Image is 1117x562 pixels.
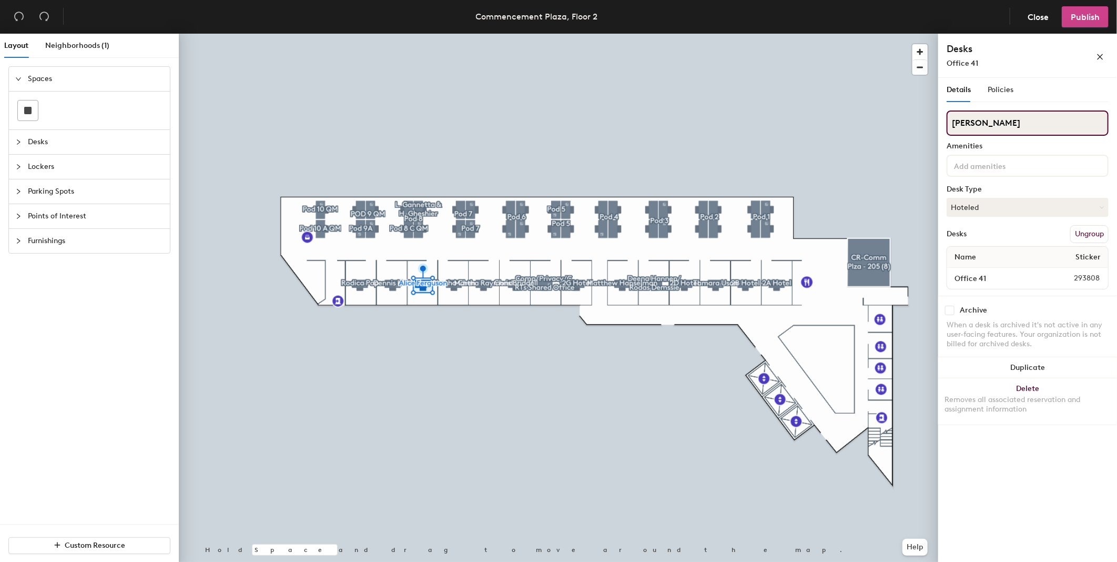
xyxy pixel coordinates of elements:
span: Layout [4,41,28,50]
button: Duplicate [938,357,1117,378]
button: Close [1019,6,1058,27]
input: Unnamed desk [949,271,1049,286]
div: When a desk is archived it's not active in any user-facing features. Your organization is not bil... [947,320,1109,349]
span: Spaces [28,67,164,91]
span: close [1096,53,1104,61]
span: collapsed [15,238,22,244]
span: Publish [1071,12,1100,22]
input: Add amenities [952,159,1047,172]
div: Desks [947,230,967,238]
span: expanded [15,76,22,82]
button: Custom Resource [8,537,170,554]
button: Publish [1062,6,1109,27]
span: Parking Spots [28,179,164,204]
span: collapsed [15,139,22,145]
button: DeleteRemoves all associated reservation and assignment information [938,378,1117,425]
span: Neighborhoods (1) [45,41,109,50]
span: Name [949,248,981,267]
span: Policies [988,85,1013,94]
span: 293808 [1049,273,1106,284]
div: Amenities [947,142,1109,150]
div: Archive [960,306,987,315]
span: Custom Resource [65,541,126,550]
button: Undo (⌘ + Z) [8,6,29,27]
span: Close [1028,12,1049,22]
span: collapsed [15,213,22,219]
span: Details [947,85,971,94]
button: Redo (⌘ + ⇧ + Z) [34,6,55,27]
span: Lockers [28,155,164,179]
div: Desk Type [947,185,1109,194]
span: Points of Interest [28,204,164,228]
div: Commencement Plaza, Floor 2 [476,10,598,23]
span: Office 41 [947,59,978,68]
button: Ungroup [1070,225,1109,243]
span: Desks [28,130,164,154]
span: Furnishings [28,229,164,253]
button: Help [902,539,928,556]
span: collapsed [15,164,22,170]
span: Sticker [1070,248,1106,267]
h4: Desks [947,42,1062,56]
span: collapsed [15,188,22,195]
button: Hoteled [947,198,1109,217]
div: Removes all associated reservation and assignment information [945,395,1111,414]
span: undo [14,11,24,22]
